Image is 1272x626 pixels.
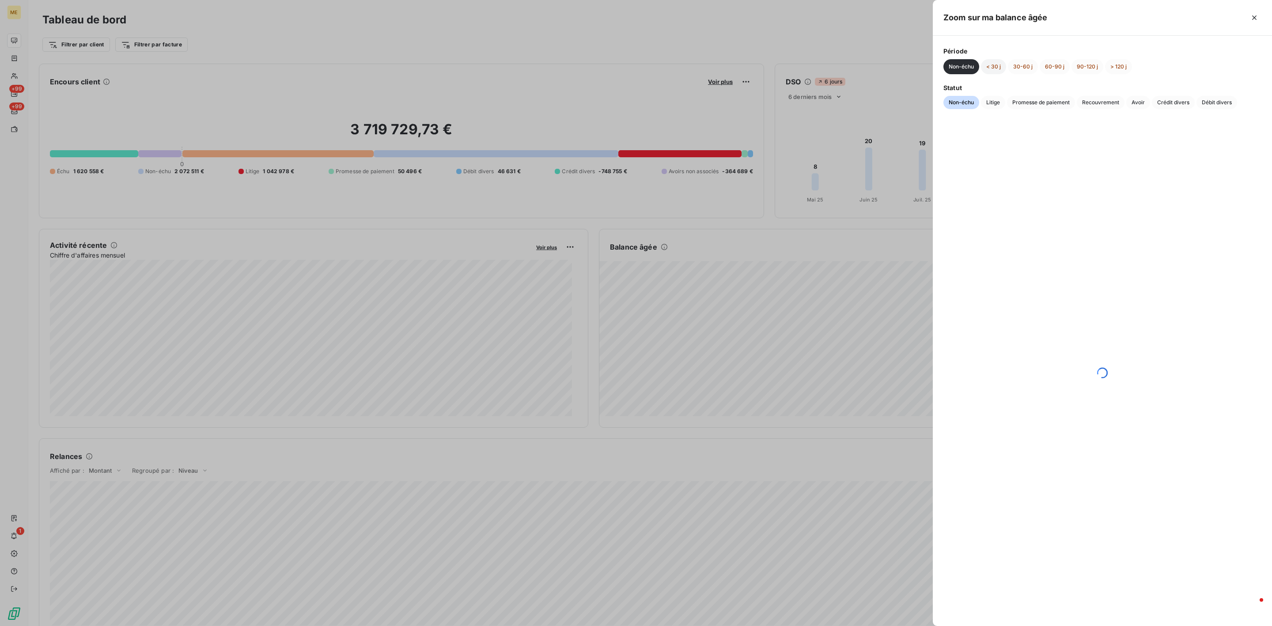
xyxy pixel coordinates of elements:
[1040,59,1070,74] button: 60-90 j
[1008,59,1038,74] button: 30-60 j
[1152,96,1195,109] button: Crédit divers
[981,59,1006,74] button: < 30 j
[943,11,1048,24] h5: Zoom sur ma balance âgée
[1071,59,1103,74] button: 90-120 j
[1077,96,1124,109] button: Recouvrement
[981,96,1005,109] button: Litige
[943,46,1261,56] span: Période
[943,83,1261,92] span: Statut
[1007,96,1075,109] button: Promesse de paiement
[1126,96,1150,109] button: Avoir
[943,59,979,74] button: Non-échu
[943,96,979,109] button: Non-échu
[1105,59,1132,74] button: > 120 j
[1196,96,1237,109] button: Débit divers
[1242,596,1263,617] iframe: Intercom live chat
